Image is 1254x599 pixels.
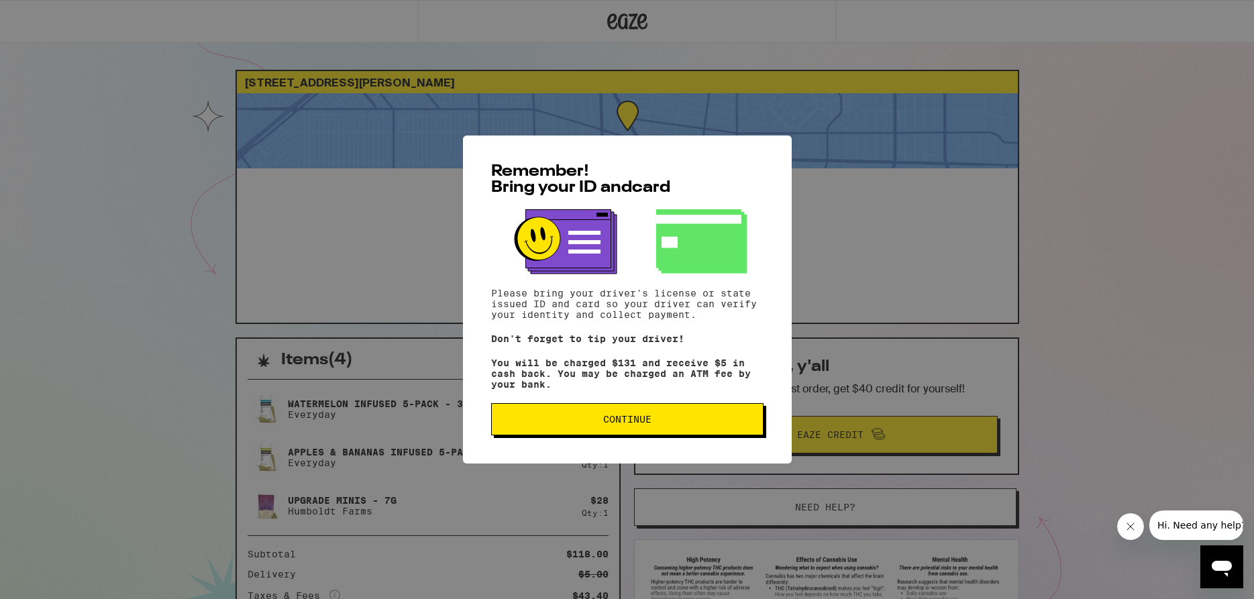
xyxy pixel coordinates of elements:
p: You will be charged $131 and receive $5 in cash back. You may be charged an ATM fee by your bank. [491,358,764,390]
span: Hi. Need any help? [8,9,97,20]
span: Remember! Bring your ID and card [491,164,670,196]
p: Don't forget to tip your driver! [491,333,764,344]
span: Continue [603,415,651,424]
iframe: Close message [1117,513,1144,540]
p: Please bring your driver's license or state issued ID and card so your driver can verify your ide... [491,288,764,320]
iframe: Button to launch messaging window [1200,545,1243,588]
iframe: Message from company [1149,510,1243,540]
button: Continue [491,403,764,435]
